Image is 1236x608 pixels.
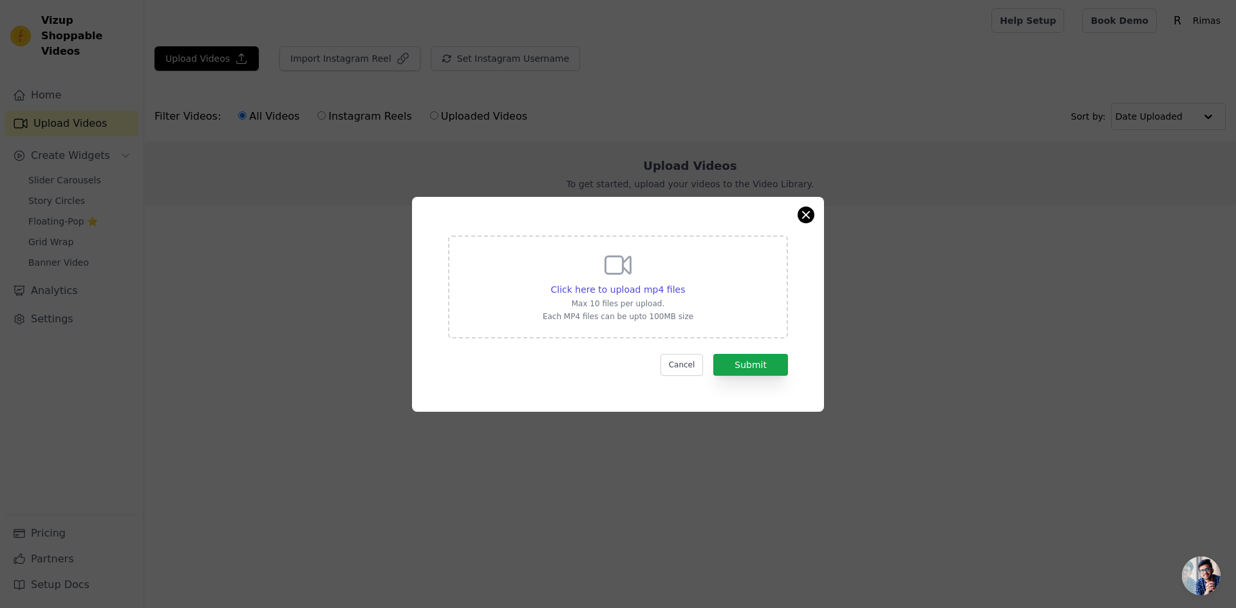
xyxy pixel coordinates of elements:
[543,299,693,309] p: Max 10 files per upload.
[660,354,704,376] button: Cancel
[713,354,788,376] button: Submit
[551,284,686,295] span: Click here to upload mp4 files
[543,311,693,322] p: Each MP4 files can be upto 100MB size
[1182,557,1221,595] div: Open chat
[798,207,814,223] button: Close modal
